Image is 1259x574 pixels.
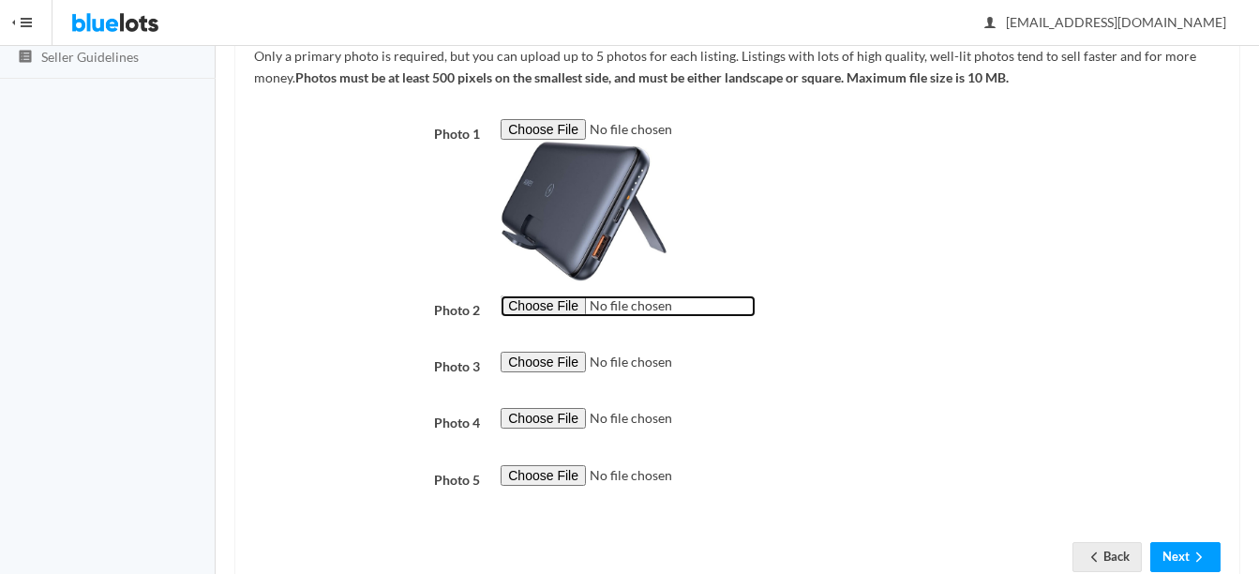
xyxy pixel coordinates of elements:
p: Only a primary photo is required, but you can upload up to 5 photos for each listing. Listings wi... [254,46,1221,88]
ion-icon: arrow back [1085,550,1103,567]
b: Photos must be at least 500 pixels on the smallest side, and must be either landscape or square. ... [295,69,1009,85]
label: Photo 1 [244,119,490,145]
ion-icon: arrow forward [1190,550,1208,567]
a: arrow backBack [1072,542,1142,571]
span: [EMAIL_ADDRESS][DOMAIN_NAME] [985,14,1226,30]
label: Photo 3 [244,352,490,378]
ion-icon: list box [16,49,35,67]
img: 2Q== [501,141,667,281]
span: Seller Guidelines [41,49,139,65]
ion-icon: person [981,15,999,33]
label: Photo 5 [244,465,490,491]
label: Photo 2 [244,295,490,322]
label: Photo 4 [244,408,490,434]
button: Nextarrow forward [1150,542,1221,571]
